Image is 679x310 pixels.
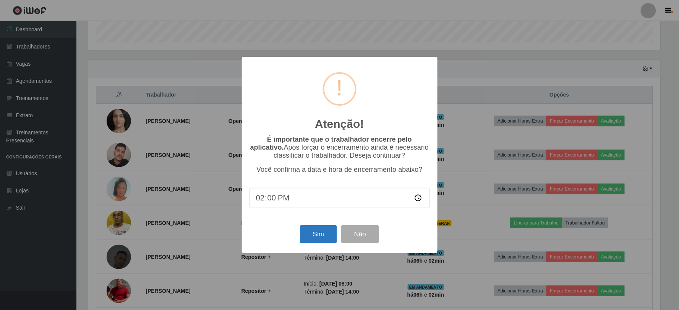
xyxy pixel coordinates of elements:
p: Após forçar o encerramento ainda é necessário classificar o trabalhador. Deseja continuar? [250,136,430,160]
h2: Atenção! [315,117,364,131]
p: Você confirma a data e hora de encerramento abaixo? [250,166,430,174]
b: É importante que o trabalhador encerre pelo aplicativo. [250,136,412,151]
button: Não [341,225,379,243]
button: Sim [300,225,337,243]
